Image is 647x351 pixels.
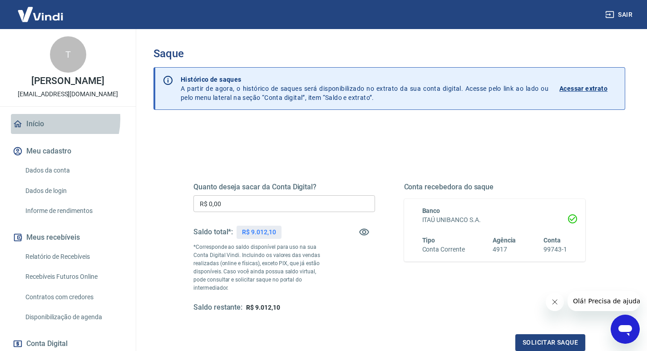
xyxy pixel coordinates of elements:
p: R$ 9.012,10 [242,227,276,237]
h3: Saque [153,47,625,60]
h6: 4917 [493,245,516,254]
h5: Quanto deseja sacar da Conta Digital? [193,183,375,192]
img: Vindi [11,0,70,28]
button: Solicitar saque [515,334,585,351]
span: Agência [493,237,516,244]
a: Contratos com credores [22,288,125,307]
h6: 99743-1 [543,245,567,254]
span: Banco [422,207,440,214]
p: [EMAIL_ADDRESS][DOMAIN_NAME] [18,89,118,99]
h5: Saldo total*: [193,227,233,237]
a: Recebíveis Futuros Online [22,267,125,286]
a: Início [11,114,125,134]
p: Histórico de saques [181,75,548,84]
h6: ITAÚ UNIBANCO S.A. [422,215,568,225]
span: R$ 9.012,10 [246,304,280,311]
h6: Conta Corrente [422,245,465,254]
a: Disponibilização de agenda [22,308,125,326]
span: Tipo [422,237,435,244]
span: Conta [543,237,561,244]
h5: Conta recebedora do saque [404,183,586,192]
a: Relatório de Recebíveis [22,247,125,266]
a: Informe de rendimentos [22,202,125,220]
iframe: Mensagem da empresa [568,291,640,311]
a: Acessar extrato [559,75,617,102]
button: Sair [603,6,636,23]
p: [PERSON_NAME] [31,76,104,86]
iframe: Fechar mensagem [546,293,564,311]
p: *Corresponde ao saldo disponível para uso na sua Conta Digital Vindi. Incluindo os valores das ve... [193,243,330,292]
p: A partir de agora, o histórico de saques será disponibilizado no extrato da sua conta digital. Ac... [181,75,548,102]
h5: Saldo restante: [193,303,242,312]
button: Meu cadastro [11,141,125,161]
button: Meus recebíveis [11,227,125,247]
p: Acessar extrato [559,84,607,93]
iframe: Botão para abrir a janela de mensagens [611,315,640,344]
div: T [50,36,86,73]
a: Dados da conta [22,161,125,180]
span: Olá! Precisa de ajuda? [5,6,76,14]
a: Dados de login [22,182,125,200]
